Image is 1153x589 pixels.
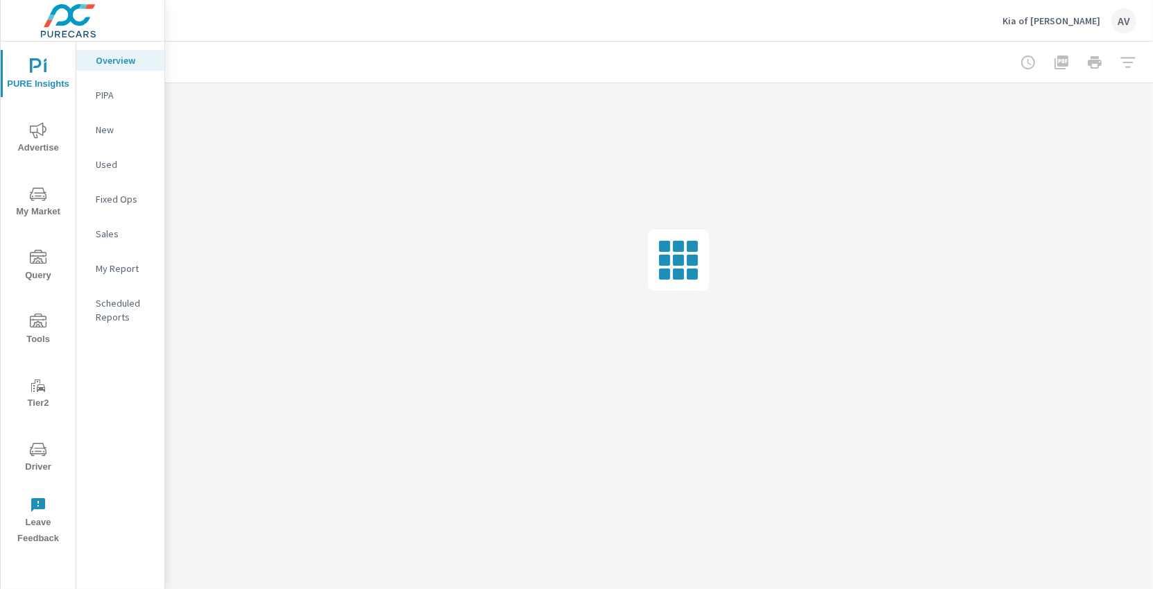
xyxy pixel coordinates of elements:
[1002,15,1100,27] p: Kia of [PERSON_NAME]
[5,314,71,348] span: Tools
[96,157,153,171] p: Used
[96,53,153,67] p: Overview
[76,154,164,175] div: Used
[96,123,153,137] p: New
[5,122,71,156] span: Advertise
[76,223,164,244] div: Sales
[96,88,153,102] p: PIPA
[76,293,164,327] div: Scheduled Reports
[76,119,164,140] div: New
[76,85,164,105] div: PIPA
[5,441,71,475] span: Driver
[5,58,71,92] span: PURE Insights
[1,42,76,552] div: nav menu
[96,192,153,206] p: Fixed Ops
[5,250,71,284] span: Query
[5,497,71,547] span: Leave Feedback
[76,258,164,279] div: My Report
[96,296,153,324] p: Scheduled Reports
[76,189,164,210] div: Fixed Ops
[96,227,153,241] p: Sales
[5,186,71,220] span: My Market
[96,262,153,275] p: My Report
[76,50,164,71] div: Overview
[5,377,71,411] span: Tier2
[1111,8,1136,33] div: AV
